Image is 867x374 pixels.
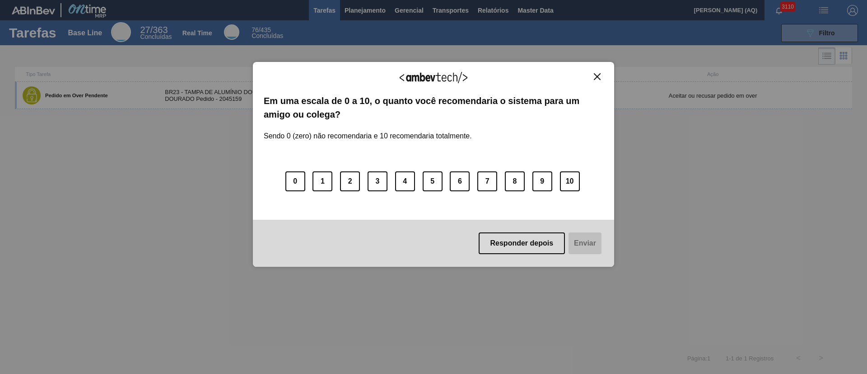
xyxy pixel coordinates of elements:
button: 4 [395,171,415,191]
img: Close [594,73,601,80]
button: Close [591,73,603,80]
button: 9 [532,171,552,191]
button: Responder depois [479,232,565,254]
label: Em uma escala de 0 a 10, o quanto você recomendaria o sistema para um amigo ou colega? [264,94,603,122]
label: Sendo 0 (zero) não recomendaria e 10 recomendaria totalmente. [264,121,472,140]
button: 2 [340,171,360,191]
button: 10 [560,171,580,191]
button: 1 [312,171,332,191]
button: 8 [505,171,525,191]
img: Logo Ambevtech [400,72,467,83]
button: 7 [477,171,497,191]
button: 0 [285,171,305,191]
button: 3 [368,171,387,191]
button: 6 [450,171,470,191]
button: 5 [423,171,443,191]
